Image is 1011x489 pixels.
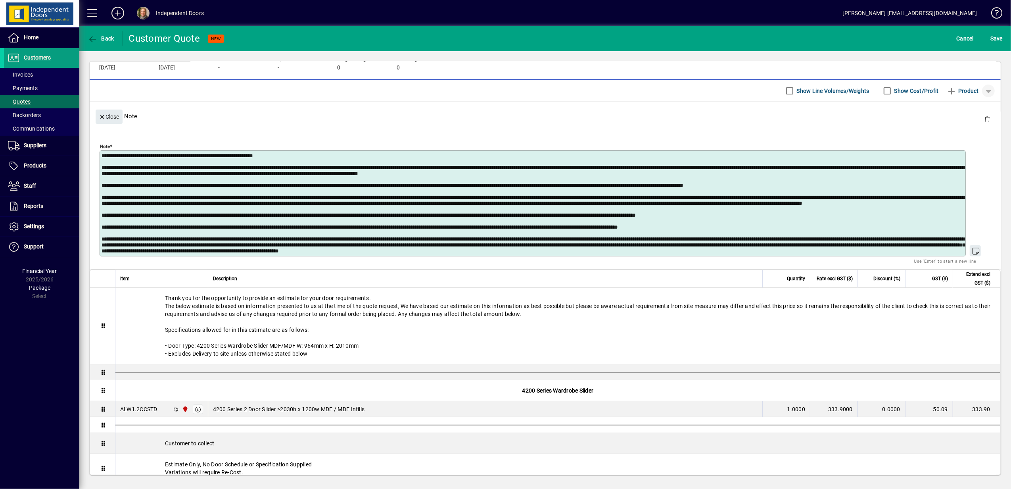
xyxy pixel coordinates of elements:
[985,2,1001,27] a: Knowledge Base
[86,31,116,46] button: Back
[8,125,55,132] span: Communications
[88,35,114,42] span: Back
[943,84,983,98] button: Product
[337,65,340,71] span: 0
[213,405,365,413] span: 4200 Series 2 Door Slider >2030h x 1200w MDF / MDF Infills
[278,65,279,71] span: -
[159,65,175,71] span: [DATE]
[218,65,220,71] span: -
[115,454,1000,483] div: Estimate Only, No Door Schedule or Specification Supplied Variations will require Re-Cost.
[953,401,1000,417] td: 333.90
[4,68,79,81] a: Invoices
[180,405,189,414] span: Christchurch
[24,203,43,209] span: Reports
[79,31,123,46] app-page-header-button: Back
[130,6,156,20] button: Profile
[4,28,79,48] a: Home
[817,274,853,283] span: Rate excl GST ($)
[105,6,130,20] button: Add
[115,433,1000,454] div: Customer to collect
[978,116,997,123] app-page-header-button: Delete
[24,54,51,61] span: Customers
[23,268,57,274] span: Financial Year
[4,122,79,135] a: Communications
[990,32,1003,45] span: ave
[815,405,853,413] div: 333.9000
[858,401,905,417] td: 0.0000
[843,7,977,19] div: [PERSON_NAME] [EMAIL_ADDRESS][DOMAIN_NAME]
[24,223,44,229] span: Settings
[4,217,79,237] a: Settings
[958,270,990,287] span: Extend excl GST ($)
[99,110,119,123] span: Close
[8,71,33,78] span: Invoices
[24,142,46,148] span: Suppliers
[4,95,79,108] a: Quotes
[8,112,41,118] span: Backorders
[4,196,79,216] a: Reports
[988,31,1005,46] button: Save
[873,274,900,283] span: Discount (%)
[795,87,869,95] label: Show Line Volumes/Weights
[120,405,157,413] div: ALW1.2CCSTD
[787,405,806,413] span: 1.0000
[4,81,79,95] a: Payments
[156,7,204,19] div: Independent Doors
[94,113,125,120] app-page-header-button: Close
[100,144,110,149] mat-label: Note
[29,285,50,291] span: Package
[24,183,36,189] span: Staff
[990,35,994,42] span: S
[4,156,79,176] a: Products
[120,274,130,283] span: Item
[213,274,237,283] span: Description
[4,237,79,257] a: Support
[4,136,79,156] a: Suppliers
[947,85,979,97] span: Product
[4,108,79,122] a: Backorders
[957,32,974,45] span: Cancel
[955,31,976,46] button: Cancel
[211,36,221,41] span: NEW
[905,401,953,417] td: 50.09
[8,85,38,91] span: Payments
[787,274,805,283] span: Quantity
[914,256,976,266] mat-hint: Use 'Enter' to start a new line
[90,102,1001,131] div: Note
[96,110,123,124] button: Close
[4,176,79,196] a: Staff
[932,274,948,283] span: GST ($)
[115,288,1000,364] div: Thank you for the opportunity to provide an estimate for your door requirements. The below estima...
[115,380,1000,401] div: 4200 Series Wardrobe Slider
[978,110,997,129] button: Delete
[24,34,38,40] span: Home
[24,243,44,250] span: Support
[397,65,400,71] span: 0
[99,65,115,71] span: [DATE]
[893,87,939,95] label: Show Cost/Profit
[24,162,46,169] span: Products
[129,32,200,45] div: Customer Quote
[8,98,31,105] span: Quotes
